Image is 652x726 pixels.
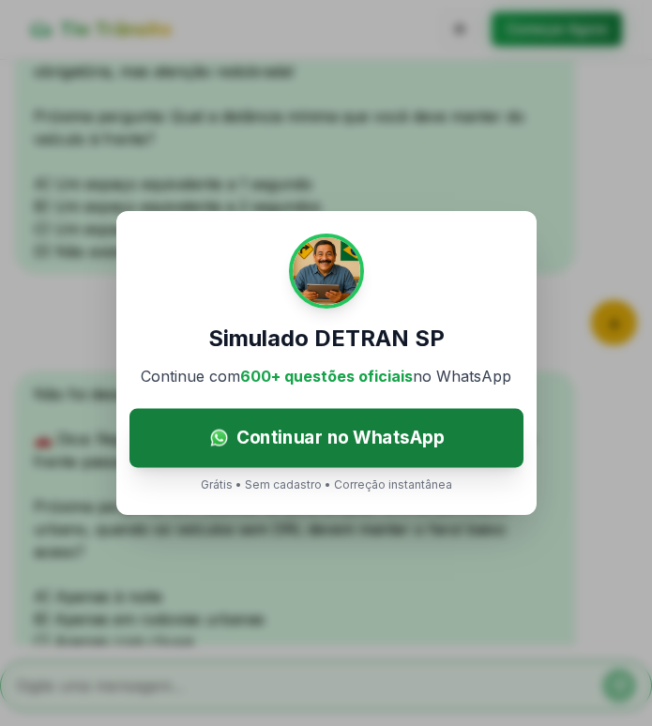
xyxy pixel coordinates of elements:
span: Continuar no WhatsApp [235,424,444,451]
a: Continuar no WhatsApp [129,409,523,468]
p: Grátis • Sem cadastro • Correção instantânea [201,477,452,492]
p: Continue com no WhatsApp [141,365,511,387]
span: 600+ questões oficiais [240,367,413,386]
h3: Simulado DETRAN SP [208,324,445,354]
img: Tio Trânsito [289,234,364,309]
